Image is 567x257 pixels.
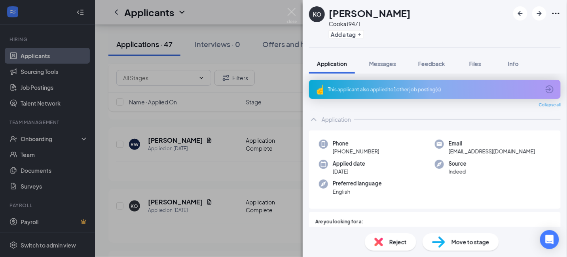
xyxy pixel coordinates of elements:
[369,60,396,67] span: Messages
[449,147,535,155] span: [EMAIL_ADDRESS][DOMAIN_NAME]
[449,140,535,147] span: Email
[315,218,363,226] span: Are you looking for a:
[513,6,527,21] button: ArrowLeftNew
[333,140,379,147] span: Phone
[333,188,382,196] span: English
[313,10,321,18] div: KO
[516,9,525,18] svg: ArrowLeftNew
[328,86,540,93] div: This applicant also applied to 1 other job posting(s)
[329,6,411,20] h1: [PERSON_NAME]
[532,6,546,21] button: ArrowRight
[333,147,379,155] span: [PHONE_NUMBER]
[333,160,365,168] span: Applied date
[329,30,364,38] button: PlusAdd a tag
[449,168,466,176] span: Indeed
[317,60,347,67] span: Application
[333,180,382,187] span: Preferred language
[545,85,554,94] svg: ArrowCircle
[539,102,561,108] span: Collapse all
[333,168,365,176] span: [DATE]
[389,238,407,246] span: Reject
[309,115,319,124] svg: ChevronUp
[329,20,411,28] div: Cook at 9471
[357,32,362,37] svg: Plus
[540,230,559,249] div: Open Intercom Messenger
[418,60,445,67] span: Feedback
[551,9,561,18] svg: Ellipses
[535,9,544,18] svg: ArrowRight
[449,160,466,168] span: Source
[469,60,481,67] span: Files
[508,60,519,67] span: Info
[322,115,351,123] div: Application
[451,238,489,246] span: Move to stage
